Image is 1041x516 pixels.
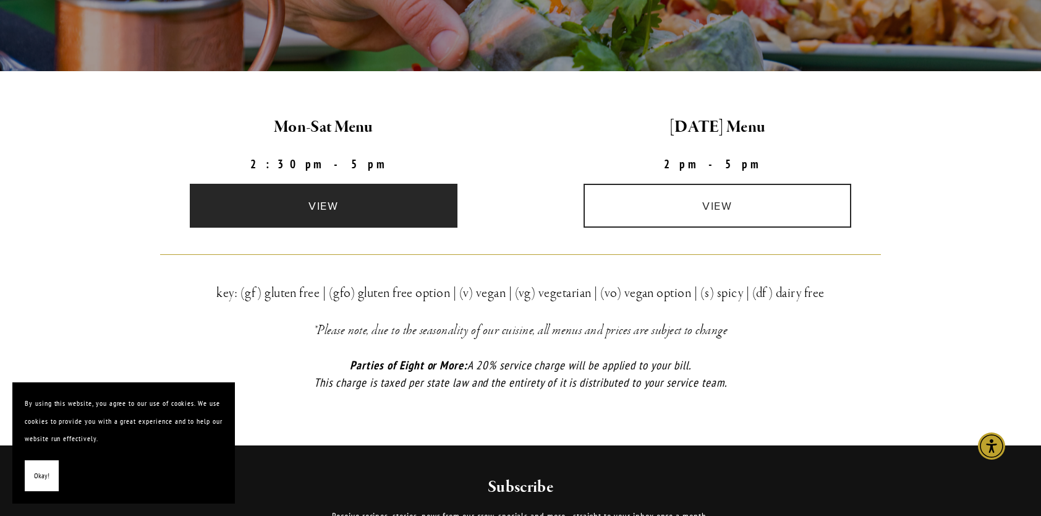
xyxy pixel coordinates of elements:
em: A 20% service charge will be applied to your bill. This charge is taxed per state law and the ent... [314,358,726,390]
em: *Please note, due to the seasonality of our cuisine, all menus and prices are subject to change [313,322,728,339]
div: Accessibility Menu [978,432,1005,460]
strong: 2pm-5pm [664,157,771,171]
span: Okay! [34,467,49,485]
h2: Mon-Sat Menu [137,114,510,140]
h2: Subscribe [215,476,827,499]
section: Cookie banner [12,382,235,504]
a: view [190,184,458,228]
h2: [DATE] Menu [531,114,904,140]
a: view [584,184,852,228]
strong: 2:30pm-5pm [250,157,397,171]
p: By using this website, you agree to our use of cookies. We use cookies to provide you with a grea... [25,395,223,448]
em: Parties of Eight or More: [350,358,467,372]
button: Okay! [25,460,59,492]
h3: key: (gf) gluten free | (gfo) gluten free option | (v) vegan | (vg) vegetarian | (vo) vegan optio... [160,282,881,304]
